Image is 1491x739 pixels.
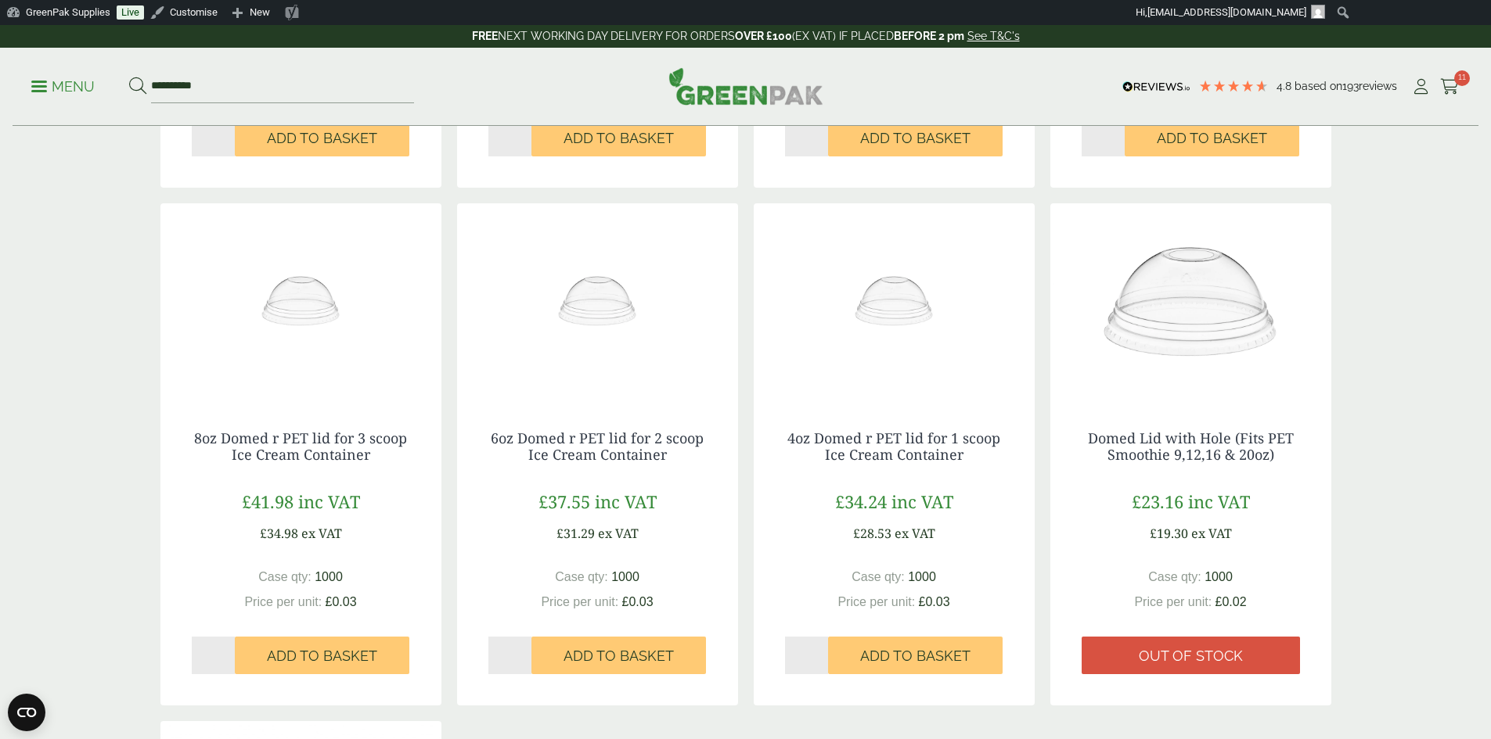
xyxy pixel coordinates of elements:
span: £0.03 [919,595,950,608]
span: £19.30 [1150,525,1188,542]
a: 8oz Domed r PET lid for 3 scoop Ice Cream Container [194,429,407,465]
img: 4oz Ice Cream lid [754,203,1035,399]
span: 11 [1454,70,1470,86]
span: reviews [1359,80,1397,92]
button: Add to Basket [235,119,409,156]
span: Price per unit: [541,595,618,608]
button: Add to Basket [828,119,1003,156]
span: ex VAT [1191,525,1232,542]
div: 4.8 Stars [1198,79,1269,93]
span: £0.02 [1215,595,1247,608]
span: ex VAT [598,525,639,542]
span: £37.55 [538,490,590,513]
span: £34.24 [835,490,887,513]
span: Price per unit: [244,595,322,608]
button: Add to Basket [828,637,1003,674]
span: Case qty: [1148,570,1201,583]
button: Add to Basket [1125,119,1299,156]
img: Dome-with-hold-lid [1050,203,1331,399]
button: Add to Basket [531,637,706,674]
span: £0.03 [326,595,357,608]
span: £34.98 [260,525,298,542]
a: See T&C's [967,30,1020,42]
span: Case qty: [852,570,905,583]
span: inc VAT [298,490,360,513]
img: GreenPak Supplies [668,67,823,105]
span: Out of stock [1139,648,1243,665]
span: Add to Basket [860,648,971,665]
span: 4.8 [1277,80,1295,92]
span: Add to Basket [564,648,674,665]
span: inc VAT [891,490,953,513]
span: Case qty: [258,570,312,583]
span: Add to Basket [564,130,674,147]
a: Menu [31,77,95,93]
span: 1000 [315,570,343,583]
a: Live [117,5,144,20]
span: 193 [1342,80,1359,92]
span: ex VAT [301,525,342,542]
span: Based on [1295,80,1342,92]
img: 4oz Ice Cream lid [457,203,738,399]
img: REVIEWS.io [1122,81,1190,92]
span: Price per unit: [837,595,915,608]
span: inc VAT [595,490,657,513]
i: Cart [1440,79,1460,95]
button: Add to Basket [531,119,706,156]
span: Case qty: [555,570,608,583]
span: Add to Basket [267,130,377,147]
span: £0.03 [622,595,654,608]
span: Add to Basket [267,648,377,665]
a: 4oz Domed r PET lid for 1 scoop Ice Cream Container [787,429,1000,465]
span: 1000 [908,570,936,583]
i: My Account [1411,79,1431,95]
span: £31.29 [556,525,595,542]
img: 4oz Ice Cream lid [160,203,441,399]
span: Add to Basket [1157,130,1267,147]
a: Domed Lid with Hole (Fits PET Smoothie 9,12,16 & 20oz) [1088,429,1294,465]
button: Open CMP widget [8,694,45,731]
span: ex VAT [895,525,935,542]
strong: FREE [472,30,498,42]
a: 6oz Domed r PET lid for 2 scoop Ice Cream Container [491,429,704,465]
span: inc VAT [1188,490,1250,513]
span: [EMAIL_ADDRESS][DOMAIN_NAME] [1147,6,1306,18]
a: Out of stock [1082,637,1300,674]
span: Price per unit: [1134,595,1212,608]
span: £41.98 [242,490,294,513]
strong: BEFORE 2 pm [894,30,964,42]
strong: OVER £100 [735,30,792,42]
span: 1000 [1205,570,1233,583]
p: Menu [31,77,95,96]
span: £23.16 [1132,490,1183,513]
span: Add to Basket [860,130,971,147]
a: 11 [1440,75,1460,99]
button: Add to Basket [235,637,409,674]
span: £28.53 [853,525,891,542]
span: 1000 [611,570,639,583]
